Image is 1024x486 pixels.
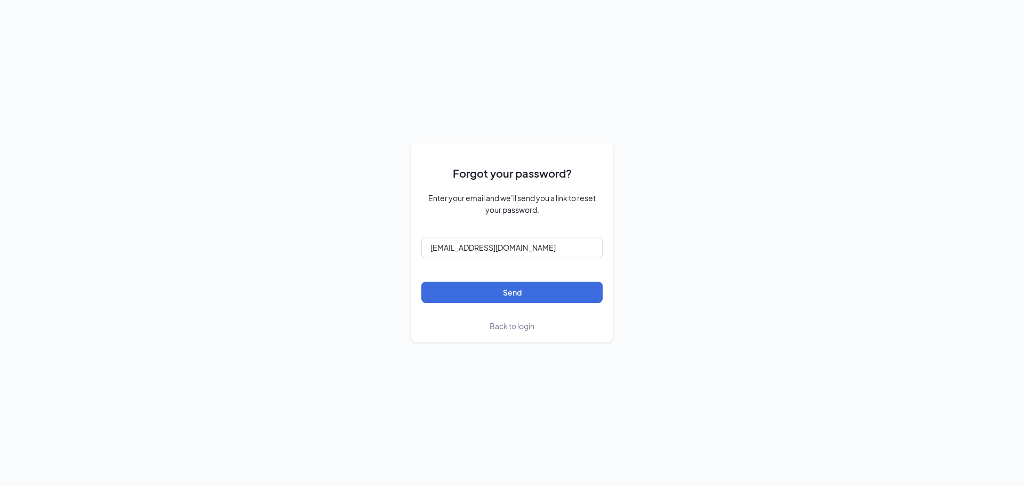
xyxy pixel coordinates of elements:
[453,165,572,181] span: Forgot your password?
[490,321,534,331] span: Back to login
[490,320,534,332] a: Back to login
[421,192,603,216] span: Enter your email and we’ll send you a link to reset your password.
[421,282,603,303] button: Send
[421,237,603,258] input: Email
